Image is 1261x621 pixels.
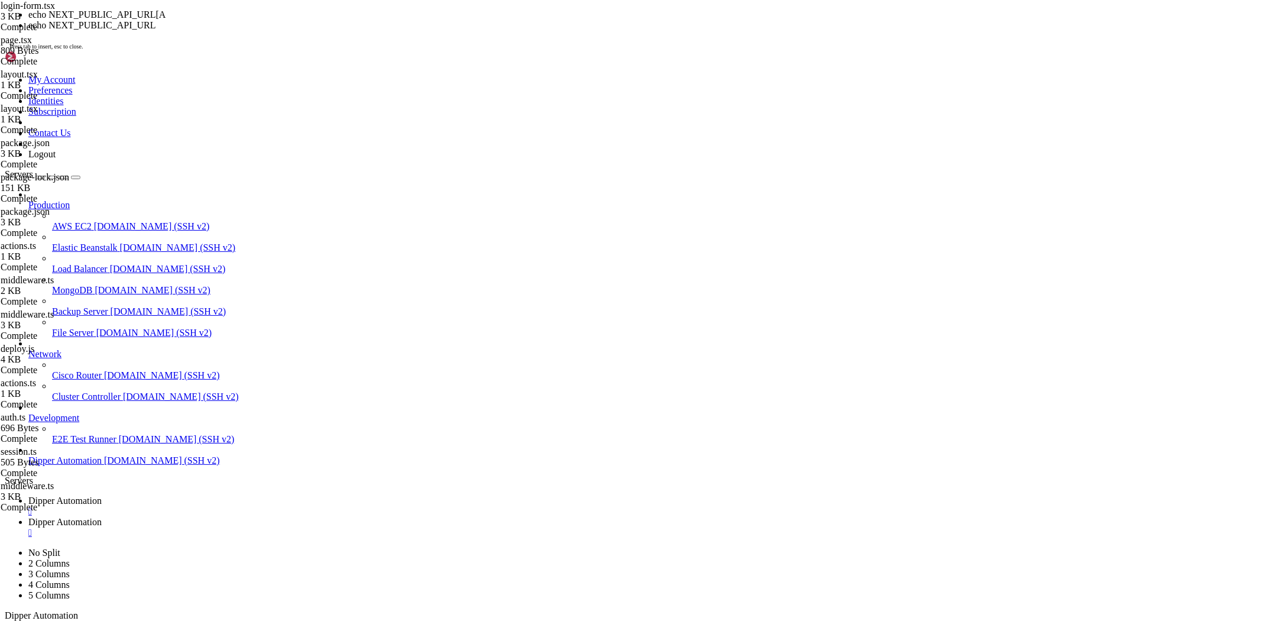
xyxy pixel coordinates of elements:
[114,367,118,376] span: │
[5,377,9,386] span: │
[175,377,180,386] span: │
[288,326,307,336] span: user
[5,85,15,95] span: 🔄
[246,326,251,336] span: │
[1,35,118,56] span: page.tsx
[189,367,208,377] span: fork
[5,286,28,296] span: [PM2]
[284,377,288,386] span: │
[5,156,1107,166] x-row: nginx: configuration file /etc/nginx/nginx.conf test is successful
[1,251,118,262] div: 1 KB
[5,507,1107,517] x-row: root@vps58218:~/Dipperhub# NEXT_PUBLIC_API_URL
[355,377,359,386] span: │
[1,423,118,434] div: 696 Bytes
[1,354,118,365] div: 4 KB
[1,378,36,388] span: actions.ts
[407,347,426,356] span: root
[28,377,33,386] span: │
[426,377,463,386] span: disabled
[227,367,232,376] span: │
[478,347,482,356] span: │
[5,65,15,75] span: 🔄
[15,95,195,105] span: Cópia da configuração Nginx concluído!
[114,357,118,366] span: │
[1,206,50,216] span: package.json
[270,326,284,336] span: mem
[359,347,364,356] span: │
[1,365,118,376] div: Complete
[5,347,1107,357] x-row: DippeHub-backend default 1.0.0 241379 0s 315 0% 604.0kb
[5,25,189,34] span: ƒ (Dynamic) server-rendered on demand
[5,326,9,336] span: │
[28,367,33,376] span: │
[15,226,152,235] span: Inicialização da aplicação...
[1,275,54,285] span: middleware.ts
[1,56,118,67] div: Complete
[90,326,95,336] span: │
[5,276,1107,286] x-row: Applying action restartProcessId on app [DippeHub-frontend](ids: [ 0 ])
[5,105,15,115] span: ✅
[184,347,203,357] span: fork
[1,159,118,170] div: Complete
[203,326,208,336] span: │
[1,457,118,468] div: 505 Bytes
[5,125,15,135] span: 🔄
[1,275,118,296] span: middleware.ts
[5,176,15,186] span: 🔄
[15,417,152,426] span: Deploy concluído com sucesso!
[1,309,54,319] span: middleware.ts
[1,447,118,468] span: session.ts
[402,367,407,376] span: │
[5,176,1107,186] x-row: Recarga do Nginx...
[1,114,118,125] div: 1 KB
[222,347,227,356] span: │
[24,326,43,336] span: name
[1,138,50,148] span: package.json
[5,457,1107,467] x-row: pm2 logs DippeHub - Ver logs em tempo real
[1,103,118,125] span: layout.tsx
[1,309,118,331] span: middleware.ts
[213,326,218,336] span: │
[5,437,15,447] span: 📊
[284,326,288,336] span: │
[1,103,38,114] span: layout.tsx
[28,296,142,306] span: [DippeHub-frontend](0) ✓
[1,412,25,422] span: auth.ts
[180,357,199,367] span: fork
[393,357,411,366] span: root
[5,397,15,407] span: ✅
[397,377,416,386] span: root
[255,347,260,356] span: │
[307,367,336,376] span: online
[255,377,260,386] span: │
[5,367,9,376] span: │
[1,481,118,502] span: middleware.ts
[1,172,69,182] span: package-lock.json
[5,246,1107,256] x-row: > dipper-portal-base@1.0.0 start:prod
[336,357,341,366] span: │
[170,357,175,366] span: │
[1,193,118,204] div: Complete
[468,377,473,386] span: │
[1,502,118,513] div: Complete
[421,357,459,366] span: disabled
[265,357,270,366] span: │
[28,306,137,316] span: [DippeHub-backend](1) ✓
[184,377,203,387] span: fork
[180,367,184,376] span: │
[1,481,54,491] span: middleware.ts
[5,296,28,306] span: [PM2]
[15,105,142,115] span: Site já está ativo no Nginx
[265,326,270,336] span: │
[14,367,19,376] span: 3
[1,172,118,193] span: package-lock.json
[1,241,118,262] span: actions.ts
[288,357,317,366] span: online
[95,326,128,336] span: version
[5,367,1107,377] x-row: appdipper-backend default 0.1.0 241315 2s 8968 0% 18.8mb
[5,226,15,236] span: 🔄
[156,377,161,386] span: │
[5,256,1107,266] x-row: > pm2 start ecosystem.config.js
[151,367,156,376] span: │
[1,90,118,101] div: Complete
